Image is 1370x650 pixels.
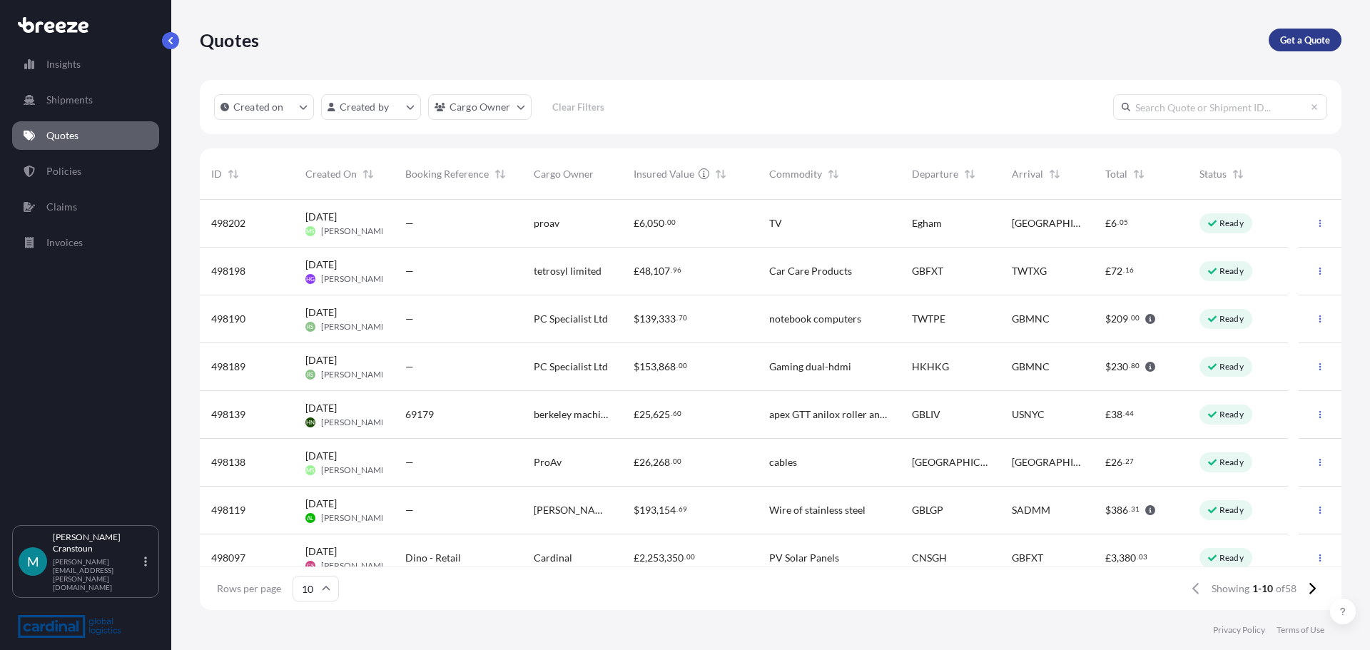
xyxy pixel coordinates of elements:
[1219,552,1244,564] p: Ready
[656,505,659,515] span: ,
[305,497,337,511] span: [DATE]
[673,411,681,416] span: 60
[634,266,639,276] span: £
[1111,553,1117,563] span: 3
[679,315,687,320] span: 70
[912,312,945,326] span: TWTPE
[1012,216,1083,230] span: [GEOGRAPHIC_DATA]
[665,220,666,225] span: .
[651,266,653,276] span: ,
[1131,363,1140,368] span: 80
[1276,582,1297,596] span: of 58
[321,225,389,237] span: [PERSON_NAME]
[1229,166,1247,183] button: Sort
[1219,265,1244,277] p: Ready
[1129,363,1130,368] span: .
[1111,457,1122,467] span: 26
[912,551,947,565] span: CNSGH
[307,320,313,334] span: RS
[405,503,414,517] span: —
[321,464,389,476] span: [PERSON_NAME]
[1012,167,1043,181] span: Arrival
[534,455,562,469] span: ProAv
[912,503,943,517] span: GBLGP
[1219,457,1244,468] p: Ready
[639,266,651,276] span: 48
[634,362,639,372] span: $
[1111,505,1128,515] span: 386
[321,512,389,524] span: [PERSON_NAME]
[1111,362,1128,372] span: 230
[405,312,414,326] span: —
[321,369,389,380] span: [PERSON_NAME]
[656,362,659,372] span: ,
[46,164,81,178] p: Policies
[305,449,337,463] span: [DATE]
[306,463,314,477] span: MS
[305,305,337,320] span: [DATE]
[321,417,389,428] span: [PERSON_NAME]
[428,94,532,120] button: cargoOwner Filter options
[450,100,511,114] p: Cargo Owner
[12,121,159,150] a: Quotes
[639,457,651,467] span: 26
[645,218,647,228] span: ,
[769,312,861,326] span: notebook computers
[305,353,337,367] span: [DATE]
[769,167,822,181] span: Commodity
[1219,218,1244,229] p: Ready
[645,553,647,563] span: ,
[27,554,39,569] span: M
[1125,459,1134,464] span: 27
[1280,33,1330,47] p: Get a Quote
[12,228,159,257] a: Invoices
[211,551,245,565] span: 498097
[46,200,77,214] p: Claims
[1123,459,1125,464] span: .
[534,264,602,278] span: tetrosyl limited
[671,411,672,416] span: .
[912,167,958,181] span: Departure
[1105,167,1127,181] span: Total
[634,505,639,515] span: $
[667,220,676,225] span: 00
[769,551,839,565] span: PV Solar Panels
[534,167,594,181] span: Cargo Owner
[340,100,390,114] p: Created by
[1012,360,1050,374] span: GBMNC
[1199,167,1227,181] span: Status
[676,507,678,512] span: .
[18,615,121,638] img: organization-logo
[1113,94,1327,120] input: Search Quote or Shipment ID...
[405,551,461,565] span: Dino - Retail
[634,553,639,563] span: £
[534,312,608,326] span: PC Specialist Ltd
[211,360,245,374] span: 498189
[653,457,670,467] span: 268
[211,503,245,517] span: 498119
[534,407,611,422] span: berkeley machinery
[1105,553,1111,563] span: £
[321,321,389,332] span: [PERSON_NAME]
[1131,507,1140,512] span: 31
[676,315,678,320] span: .
[1269,29,1341,51] a: Get a Quote
[1012,312,1050,326] span: GBMNC
[534,216,559,230] span: proav
[1125,268,1134,273] span: 16
[659,362,676,372] span: 868
[211,167,222,181] span: ID
[1105,505,1111,515] span: $
[305,258,337,272] span: [DATE]
[405,264,414,278] span: —
[679,507,687,512] span: 69
[1012,503,1050,517] span: SADMM
[634,218,639,228] span: £
[1277,624,1324,636] a: Terms of Use
[651,410,653,420] span: ,
[1219,361,1244,372] p: Ready
[634,457,639,467] span: £
[46,57,81,71] p: Insights
[321,273,389,285] span: [PERSON_NAME]
[225,166,242,183] button: Sort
